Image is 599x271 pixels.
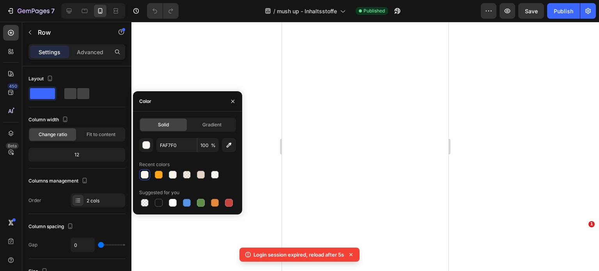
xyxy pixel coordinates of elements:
[139,189,179,196] div: Suggested for you
[3,3,58,19] button: 7
[202,121,222,128] span: Gradient
[518,3,544,19] button: Save
[28,115,70,125] div: Column width
[282,22,448,271] iframe: Design area
[211,142,216,149] span: %
[547,3,580,19] button: Publish
[147,3,179,19] div: Undo/Redo
[158,121,169,128] span: Solid
[253,251,344,259] p: Login session expired, reload after 5s
[30,149,124,160] div: 12
[363,7,385,14] span: Published
[87,197,123,204] div: 2 cols
[28,74,55,84] div: Layout
[39,48,60,56] p: Settings
[156,138,197,152] input: Eg: FFFFFF
[71,238,94,252] input: Auto
[51,6,55,16] p: 7
[572,233,591,252] iframe: Intercom live chat
[77,48,103,56] p: Advanced
[28,176,89,186] div: Columns management
[7,83,19,89] div: 450
[273,7,275,15] span: /
[139,98,151,105] div: Color
[277,7,337,15] span: mush up - Inhaltsstoffe
[525,8,538,14] span: Save
[38,28,104,37] p: Row
[39,131,67,138] span: Change ratio
[554,7,573,15] div: Publish
[87,131,115,138] span: Fit to content
[28,197,41,204] div: Order
[28,241,37,248] div: Gap
[139,161,170,168] div: Recent colors
[28,221,75,232] div: Column spacing
[6,143,19,149] div: Beta
[588,221,595,227] span: 1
